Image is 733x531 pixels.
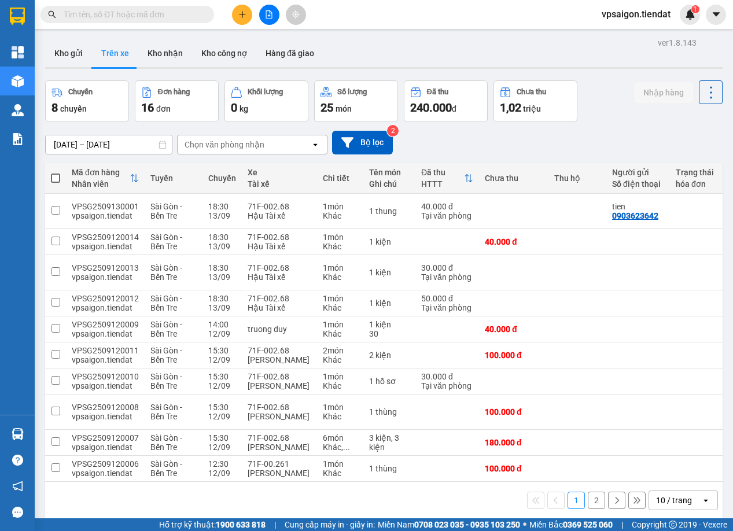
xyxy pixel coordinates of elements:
span: chuyến [60,104,87,113]
div: 30.000 đ [421,372,473,381]
span: Sài Gòn - Bến Tre [150,320,182,338]
button: Kho công nợ [192,39,256,67]
div: 1 món [323,263,358,272]
span: search [48,10,56,19]
button: Kho nhận [138,39,192,67]
div: Nhân viên [72,179,130,189]
div: Khác [323,211,358,220]
div: vpsaigon.tiendat [72,303,139,312]
div: 100.000 đ [485,351,543,360]
button: Khối lượng0kg [224,80,308,122]
div: 1 món [323,294,358,303]
div: Khác [323,381,358,390]
span: 1,02 [500,101,521,115]
div: HTTT [421,179,464,189]
div: 71F-002.68 [248,433,311,443]
div: Khác [323,412,358,421]
div: vpsaigon.tiendat [72,242,139,251]
div: 71F-002.68 [248,263,311,272]
svg: open [311,140,320,149]
div: VPSG2509120008 [72,403,139,412]
img: icon-new-feature [685,9,695,20]
svg: open [701,496,710,505]
div: Người gửi [612,168,664,177]
div: Hậu Tài xế [248,303,311,312]
div: Mã đơn hàng [72,168,130,177]
span: Sài Gòn - Bến Tre [150,202,182,220]
div: Đã thu [421,168,464,177]
div: VPSG2509120014 [72,233,139,242]
div: Trạng thái [676,168,714,177]
div: Tên món [369,168,410,177]
div: 12/09 [208,412,236,421]
div: 1 món [323,233,358,242]
span: 8 [51,101,58,115]
button: Trên xe [92,39,138,67]
div: 1 hồ sơ [369,377,410,386]
div: vpsaigon.tiendat [72,412,139,421]
div: 13/09 [208,272,236,282]
input: Tìm tên, số ĐT hoặc mã đơn [64,8,200,21]
div: 6 món [323,433,358,443]
span: 240.000 [410,101,452,115]
div: 71F-002.68 [248,372,311,381]
button: plus [232,5,252,25]
button: Chuyến8chuyến [45,80,129,122]
div: Thu hộ [554,174,601,183]
div: 100.000 đ [485,464,543,473]
div: 71F-002.68 [248,346,311,355]
th: Toggle SortBy [415,163,479,194]
img: warehouse-icon [12,75,24,87]
button: Bộ lọc [332,131,393,154]
div: vpsaigon.tiendat [72,211,139,220]
div: 40.000 đ [485,237,543,246]
div: VPSG2509120009 [72,320,139,329]
div: VPSG2509120006 [72,459,139,469]
div: Tại văn phòng [421,211,473,220]
span: Sài Gòn - Bến Tre [150,433,182,452]
div: vpsaigon.tiendat [72,381,139,390]
div: Số điện thoại [612,179,664,189]
div: 1 món [323,403,358,412]
div: Tuyến [150,174,197,183]
div: [PERSON_NAME] [248,412,311,421]
button: Hàng đã giao [256,39,323,67]
div: Đơn hàng [158,88,190,96]
div: Hậu Tài xế [248,272,311,282]
div: vpsaigon.tiendat [72,272,139,282]
img: solution-icon [12,133,24,145]
div: 15:30 [208,372,236,381]
button: Đã thu240.000đ [404,80,488,122]
div: tien [612,202,664,211]
div: 1 kiện [369,237,410,246]
div: 1 thùng [369,464,410,473]
span: Cung cấp máy in - giấy in: [285,518,375,531]
div: 1 kiện [369,268,410,277]
button: file-add [259,5,279,25]
div: 71F-00.261 [248,459,311,469]
div: 3 kiện, 3 kiện [369,433,410,452]
span: 25 [321,101,333,115]
div: 100.000 đ [485,407,543,416]
strong: 0708 023 035 - 0935 103 250 [414,520,520,529]
div: 12/09 [208,443,236,452]
div: Tại văn phòng [421,272,473,282]
span: Miền Bắc [529,518,613,531]
div: Chưa thu [485,174,543,183]
div: Tại văn phòng [421,303,473,312]
div: 1 thung [369,207,410,216]
button: caret-down [706,5,726,25]
span: Hỗ trợ kỹ thuật: [159,518,266,531]
div: VPSG2509120013 [72,263,139,272]
img: warehouse-icon [12,428,24,440]
div: 71F-002.68 [248,403,311,412]
span: notification [12,481,23,492]
span: Miền Nam [378,518,520,531]
div: 13/09 [208,303,236,312]
div: 40.000 đ [485,325,543,334]
img: dashboard-icon [12,46,24,58]
div: 2 kiện [369,351,410,360]
div: Tại văn phòng [421,381,473,390]
span: caret-down [711,9,721,20]
div: Chưa thu [517,88,546,96]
